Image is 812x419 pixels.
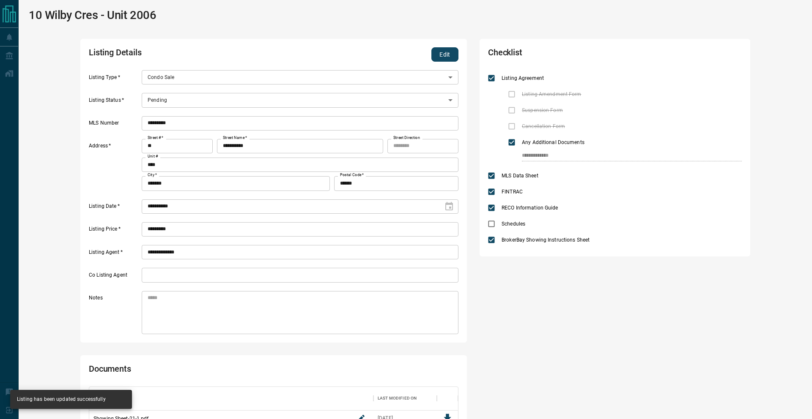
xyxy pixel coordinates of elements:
[499,74,546,82] span: Listing Agreement
[499,188,525,196] span: FINTRAC
[89,249,140,260] label: Listing Agent
[520,106,565,114] span: Suspension Form
[89,226,140,237] label: Listing Price
[520,90,583,98] span: Listing Amendment Form
[89,97,140,108] label: Listing Status
[142,70,458,84] div: Condo Sale
[93,386,115,410] div: Filename
[499,220,527,228] span: Schedules
[378,386,417,410] div: Last Modified On
[340,172,364,178] label: Postal Code
[223,135,247,141] label: Street Name
[520,122,567,130] span: Cancellation Form
[520,139,587,146] span: Any Additional Documents
[17,392,106,406] div: Listing has been updated successfully
[393,135,420,141] label: Street Direction
[373,386,437,410] div: Last Modified On
[431,47,458,62] button: Edit
[148,135,163,141] label: Street #
[148,172,157,178] label: City
[89,120,140,131] label: MLS Number
[89,47,310,62] h2: Listing Details
[89,142,140,190] label: Address
[499,236,592,244] span: BrokerBay Showing Instructions Sheet
[148,154,158,159] label: Unit #
[29,8,156,22] h1: 10 Wilby Cres - Unit 2006
[89,294,140,334] label: Notes
[89,386,373,410] div: Filename
[142,93,458,107] div: Pending
[89,364,310,378] h2: Documents
[89,74,140,85] label: Listing Type
[499,172,540,180] span: MLS Data Sheet
[522,150,724,161] input: checklist input
[89,203,140,214] label: Listing Date
[488,47,640,62] h2: Checklist
[89,272,140,283] label: Co Listing Agent
[499,204,560,212] span: RECO Information Guide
